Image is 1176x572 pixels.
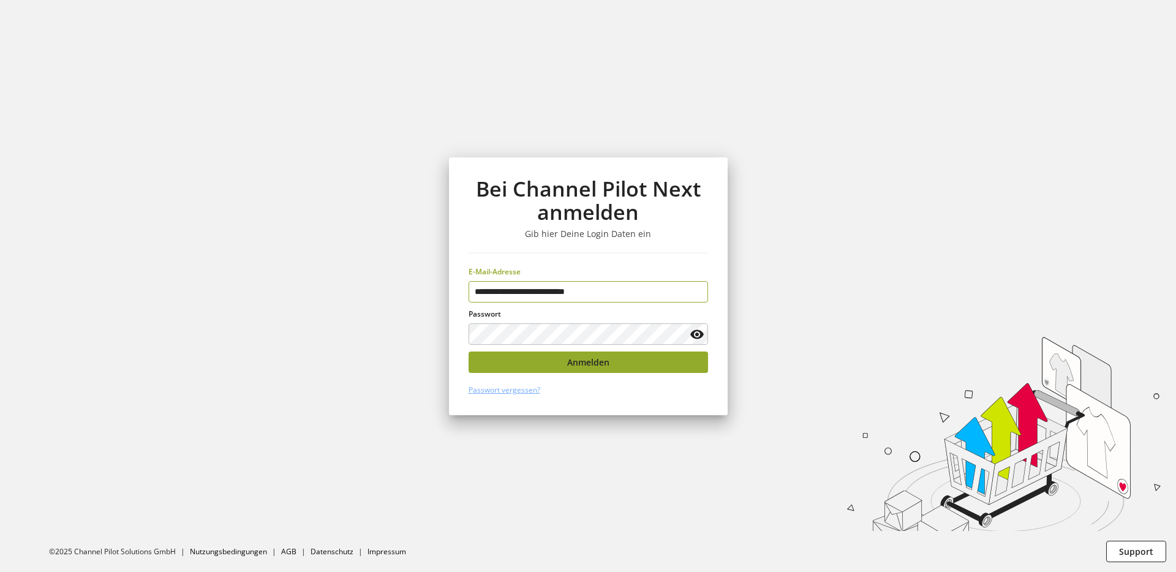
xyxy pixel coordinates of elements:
span: E-Mail-Adresse [469,266,521,277]
h1: Bei Channel Pilot Next anmelden [469,177,708,224]
button: Support [1106,541,1166,562]
a: AGB [281,546,296,557]
span: Support [1119,545,1153,558]
a: Passwort vergessen? [469,385,540,395]
a: Impressum [367,546,406,557]
span: Anmelden [567,356,609,369]
li: ©2025 Channel Pilot Solutions GmbH [49,546,190,557]
a: Nutzungsbedingungen [190,546,267,557]
h3: Gib hier Deine Login Daten ein [469,228,708,239]
a: Datenschutz [311,546,353,557]
span: Passwort [469,309,501,319]
button: Anmelden [469,352,708,373]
